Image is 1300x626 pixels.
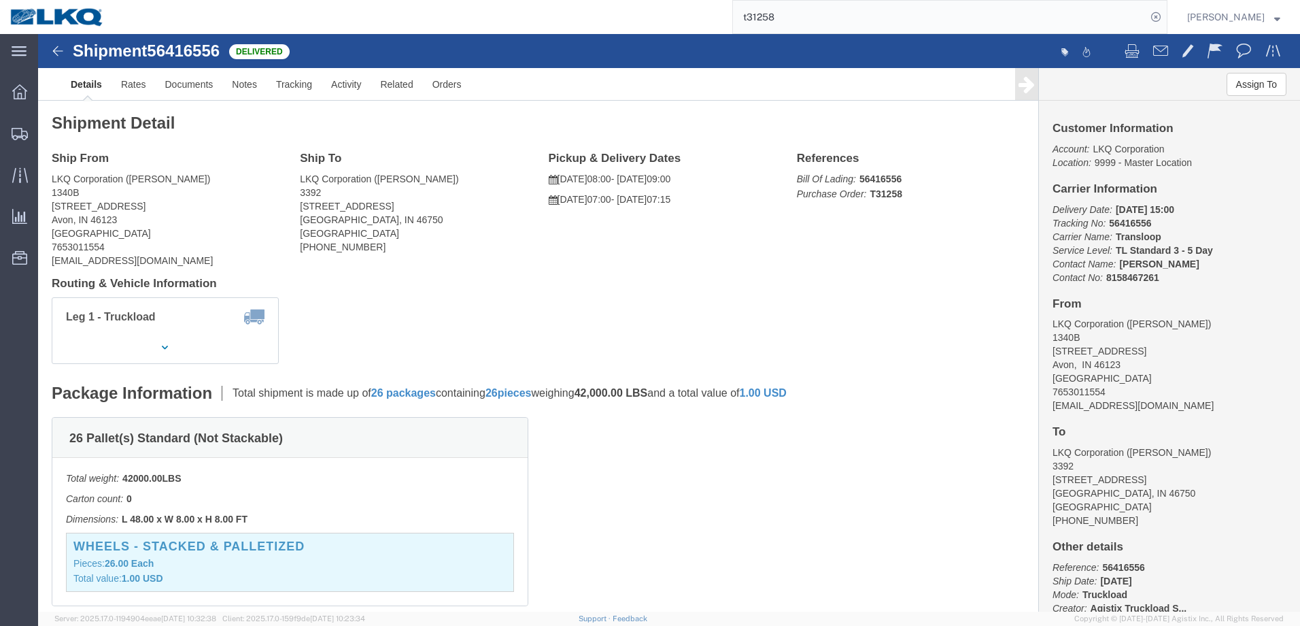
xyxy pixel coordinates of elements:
img: logo [10,7,105,27]
span: Copyright © [DATE]-[DATE] Agistix Inc., All Rights Reserved [1074,613,1284,625]
iframe: FS Legacy Container [38,34,1300,612]
a: Support [579,614,613,623]
input: Search for shipment number, reference number [733,1,1146,33]
span: Client: 2025.17.0-159f9de [222,614,365,623]
span: Server: 2025.17.0-1194904eeae [54,614,216,623]
button: [PERSON_NAME] [1186,9,1281,25]
span: [DATE] 10:32:38 [161,614,216,623]
span: Ryan Gledhill [1187,10,1265,24]
span: [DATE] 10:23:34 [310,614,365,623]
a: Feedback [613,614,647,623]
